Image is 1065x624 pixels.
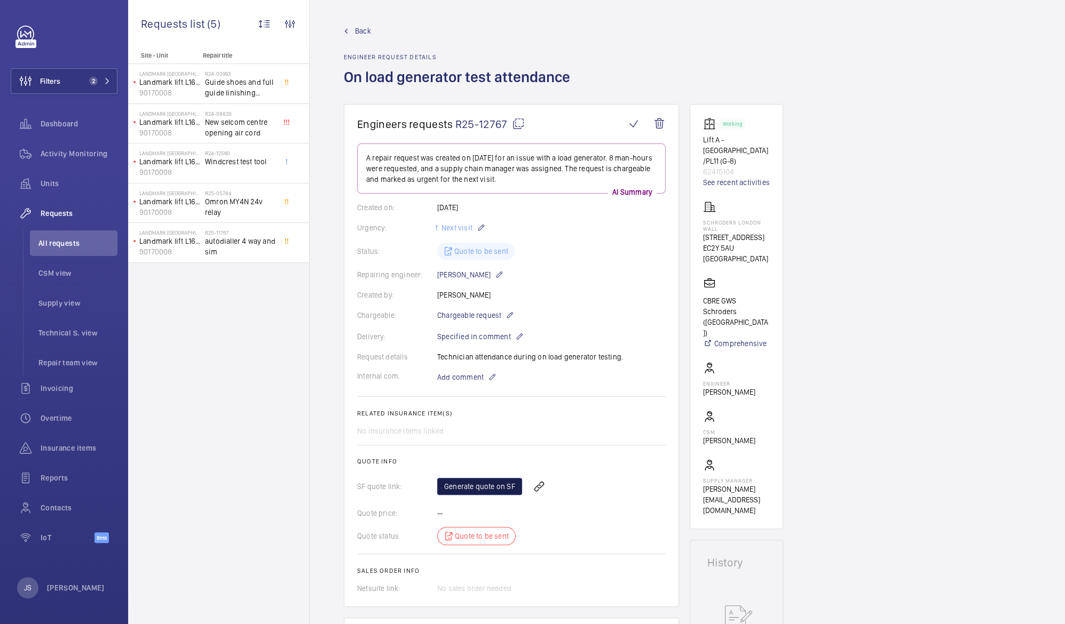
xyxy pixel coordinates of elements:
span: Dashboard [41,118,117,129]
p: A repair request was created on [DATE] for an issue with a load generator. 8 man-hours were reque... [366,153,657,185]
span: Beta [94,532,109,543]
span: R25-12767 [455,117,525,131]
p: [PERSON_NAME] [703,387,755,397]
p: Landmark [GEOGRAPHIC_DATA] [139,229,201,236]
a: See recent activities [703,177,770,188]
h2: R24-12560 [205,150,275,156]
span: Units [41,178,117,189]
span: Omron MY4N 24v relay [205,196,275,218]
p: Landmark lift L16 serves 11-12 [139,156,201,167]
span: Overtime [41,413,117,423]
p: Supply manager [703,477,770,484]
h2: Related insurance item(s) [357,410,666,417]
p: Lift A - [GEOGRAPHIC_DATA]/PL11 (G-8) [703,134,770,166]
span: Insurance items [41,443,117,453]
span: Chargeable request [437,310,501,321]
span: All requests [38,238,117,249]
p: [STREET_ADDRESS] [703,232,770,243]
p: [PERSON_NAME] [47,582,105,593]
span: Engineers requests [357,117,453,131]
span: Next visit [439,223,472,232]
p: CSM [703,429,755,435]
p: Landmark lift L16 serves 11-12 [139,77,201,87]
span: IoT [41,532,94,543]
p: CBRE GWS Schroders ([GEOGRAPHIC_DATA]) [703,295,770,338]
span: Activity Monitoring [41,148,117,159]
p: 90170008 [139,246,201,257]
p: Engineer [703,380,755,387]
span: 2 [89,77,98,85]
p: Repair title [203,52,273,59]
span: Filters [40,76,60,86]
a: Comprehensive [703,338,770,349]
h2: R25-11767 [205,229,275,236]
span: Add comment [437,372,484,382]
p: Landmark [GEOGRAPHIC_DATA] [139,70,201,77]
span: Requests list [141,17,207,30]
span: Contacts [41,502,117,513]
span: Technical S. view [38,327,117,338]
p: Specified in comment [437,330,524,343]
p: Working [723,122,742,126]
span: Supply view [38,298,117,308]
p: AI Summary [608,187,657,197]
a: Generate quote on SF [437,478,522,495]
p: Landmark lift L16 serves 11-12 [139,236,201,246]
p: 90170008 [139,87,201,98]
p: EC2Y 5AU [GEOGRAPHIC_DATA] [703,243,770,264]
p: [PERSON_NAME][EMAIL_ADDRESS][DOMAIN_NAME] [703,484,770,516]
span: Invoicing [41,383,117,394]
h2: R25-05784 [205,190,275,196]
span: Reports [41,473,117,483]
p: [PERSON_NAME] [703,435,755,446]
h2: Engineer request details [344,53,577,61]
h1: History [707,557,766,568]
p: Landmark [GEOGRAPHIC_DATA] [139,150,201,156]
p: Site - Unit [128,52,199,59]
h2: Sales order info [357,567,666,574]
p: Landmark [GEOGRAPHIC_DATA] [139,190,201,196]
p: 90170008 [139,167,201,178]
p: [PERSON_NAME] [437,268,503,281]
p: Landmark lift L16 serves 11-12 [139,196,201,207]
span: Guide shoes and full guide linishing required [205,77,275,98]
h1: On load generator test attendance [344,67,577,104]
img: elevator.svg [703,117,720,130]
p: 90170008 [139,127,201,138]
p: Landmark [GEOGRAPHIC_DATA] [139,110,201,117]
span: Requests [41,208,117,219]
span: CSM view [38,268,117,278]
h2: R24-08829 [205,110,275,117]
span: Repair team view [38,357,117,368]
p: Schroders London Wall [703,219,770,232]
span: New selcom centre opening air cord [205,117,275,138]
button: Filters2 [11,68,117,94]
span: Windcrest test tool [205,156,275,167]
p: 90170008 [139,207,201,218]
h2: R24-00993 [205,70,275,77]
span: autodialler 4 way and sim [205,236,275,257]
p: 62415104 [703,166,770,177]
p: JS [24,582,31,593]
h2: Quote info [357,458,666,465]
span: Back [355,26,371,36]
p: Landmark lift L16 serves 11-12 [139,117,201,127]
